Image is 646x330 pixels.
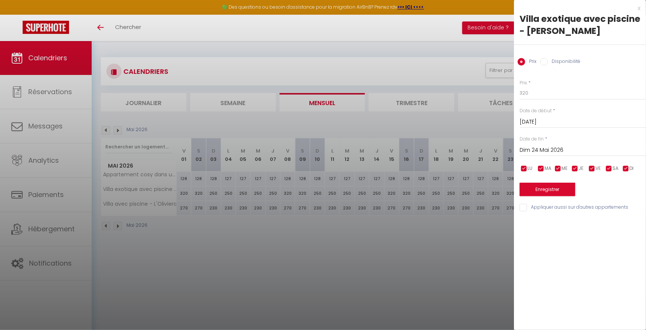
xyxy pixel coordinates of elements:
label: Date de fin [520,136,544,143]
span: JE [579,165,584,172]
span: ME [562,165,568,172]
button: Enregistrer [520,183,575,196]
label: Disponibilité [548,58,580,66]
span: SA [613,165,619,172]
div: Villa exotique avec piscine - [PERSON_NAME] [520,13,640,37]
span: VE [596,165,601,172]
label: Date de début [520,107,552,115]
div: x [514,4,640,13]
span: DI [630,165,634,172]
label: Prix [520,79,527,87]
span: MA [545,165,552,172]
span: LU [528,165,533,172]
label: Prix [525,58,537,66]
